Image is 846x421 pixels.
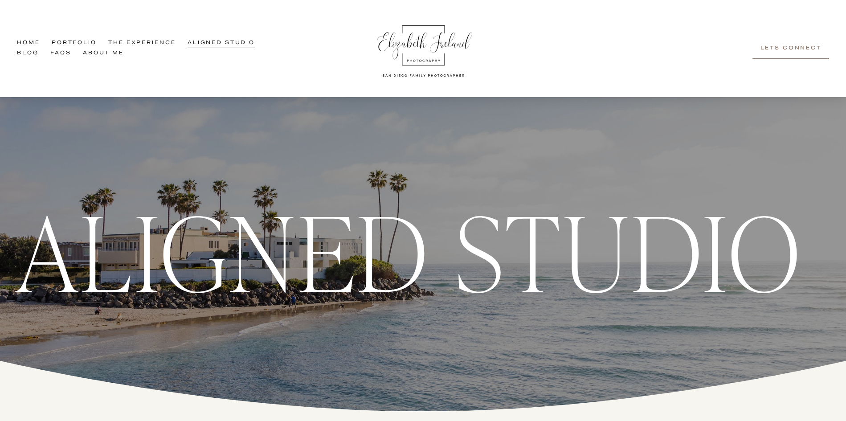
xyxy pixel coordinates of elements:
a: Portfolio [52,38,97,49]
a: Aligned Studio [188,38,255,49]
span: The Experience [108,39,176,48]
a: folder dropdown [108,38,176,49]
a: Home [17,38,40,49]
a: Lets Connect [752,38,829,59]
a: FAQs [50,49,71,59]
a: About Me [83,49,124,59]
img: Elizabeth Ireland Photography San Diego Family Photographer [372,17,475,80]
h2: Aligned Studio [17,198,803,300]
a: Blog [17,49,38,59]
